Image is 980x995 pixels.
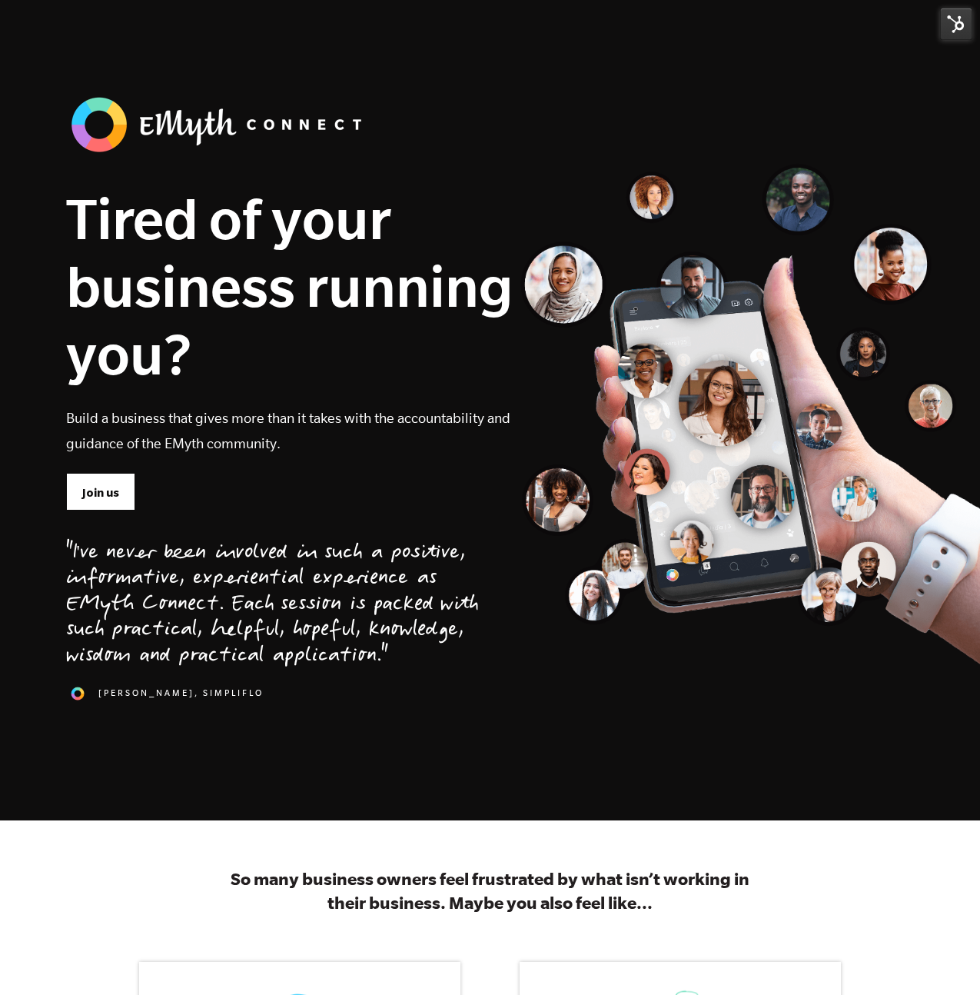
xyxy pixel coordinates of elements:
[903,921,980,995] iframe: Chat Widget
[940,8,972,40] img: HubSpot Tools Menu Toggle
[66,185,513,388] h1: Tired of your business running you?
[216,867,764,914] h3: So many business owners feel frustrated by what isn’t working in their business. Maybe you also f...
[82,484,119,501] span: Join us
[66,473,135,510] a: Join us
[66,92,374,157] img: banner_logo
[66,541,479,671] div: "I've never been involved in such a positive, informative, experiential experience as EMyth Conne...
[98,687,264,700] span: [PERSON_NAME], SimpliFlo
[66,405,513,456] p: Build a business that gives more than it takes with the accountability and guidance of the EMyth ...
[66,682,89,705] img: 1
